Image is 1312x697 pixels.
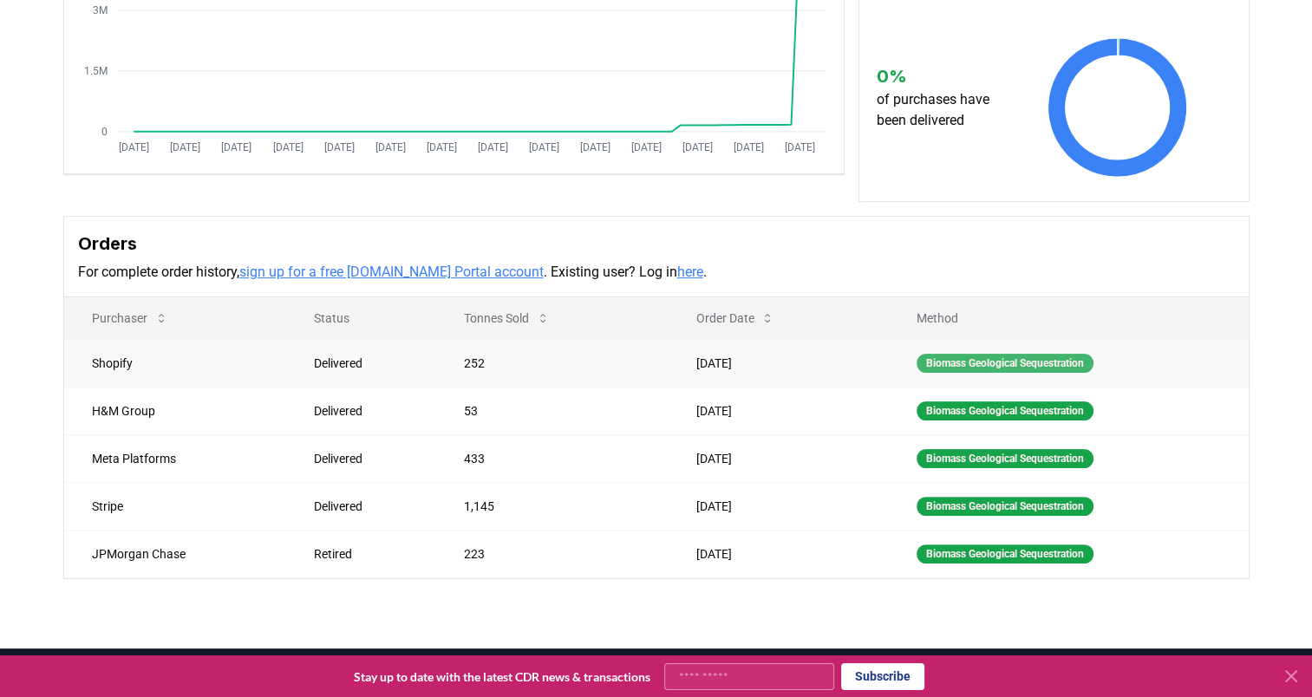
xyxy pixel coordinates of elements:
[877,89,1006,131] p: of purchases have been delivered
[450,301,564,335] button: Tonnes Sold
[314,355,422,372] div: Delivered
[877,63,1006,89] h3: 0 %
[917,449,1093,468] div: Biomass Geological Sequestration
[528,141,558,153] tspan: [DATE]
[917,354,1093,373] div: Biomass Geological Sequestration
[436,434,669,482] td: 433
[64,387,286,434] td: H&M Group
[677,264,703,280] a: here
[917,497,1093,516] div: Biomass Geological Sequestration
[436,530,669,577] td: 223
[101,126,107,138] tspan: 0
[300,309,422,327] p: Status
[78,301,182,335] button: Purchaser
[668,339,889,387] td: [DATE]
[579,141,610,153] tspan: [DATE]
[917,401,1093,420] div: Biomass Geological Sequestration
[64,434,286,482] td: Meta Platforms
[668,387,889,434] td: [DATE]
[375,141,405,153] tspan: [DATE]
[119,141,149,153] tspan: [DATE]
[903,309,1234,327] p: Method
[64,339,286,387] td: Shopify
[436,339,669,387] td: 252
[78,262,1235,283] p: For complete order history, . Existing user? Log in .
[682,141,712,153] tspan: [DATE]
[314,545,422,563] div: Retired
[477,141,507,153] tspan: [DATE]
[668,530,889,577] td: [DATE]
[733,141,763,153] tspan: [DATE]
[436,387,669,434] td: 53
[64,530,286,577] td: JPMorgan Chase
[314,498,422,515] div: Delivered
[426,141,456,153] tspan: [DATE]
[170,141,200,153] tspan: [DATE]
[323,141,354,153] tspan: [DATE]
[314,450,422,467] div: Delivered
[272,141,303,153] tspan: [DATE]
[239,264,544,280] a: sign up for a free [DOMAIN_NAME] Portal account
[668,434,889,482] td: [DATE]
[630,141,661,153] tspan: [DATE]
[314,402,422,420] div: Delivered
[64,482,286,530] td: Stripe
[92,4,107,16] tspan: 3M
[682,301,788,335] button: Order Date
[917,544,1093,563] div: Biomass Geological Sequestration
[436,482,669,530] td: 1,145
[221,141,251,153] tspan: [DATE]
[78,231,1235,257] h3: Orders
[785,141,815,153] tspan: [DATE]
[83,65,107,77] tspan: 1.5M
[668,482,889,530] td: [DATE]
